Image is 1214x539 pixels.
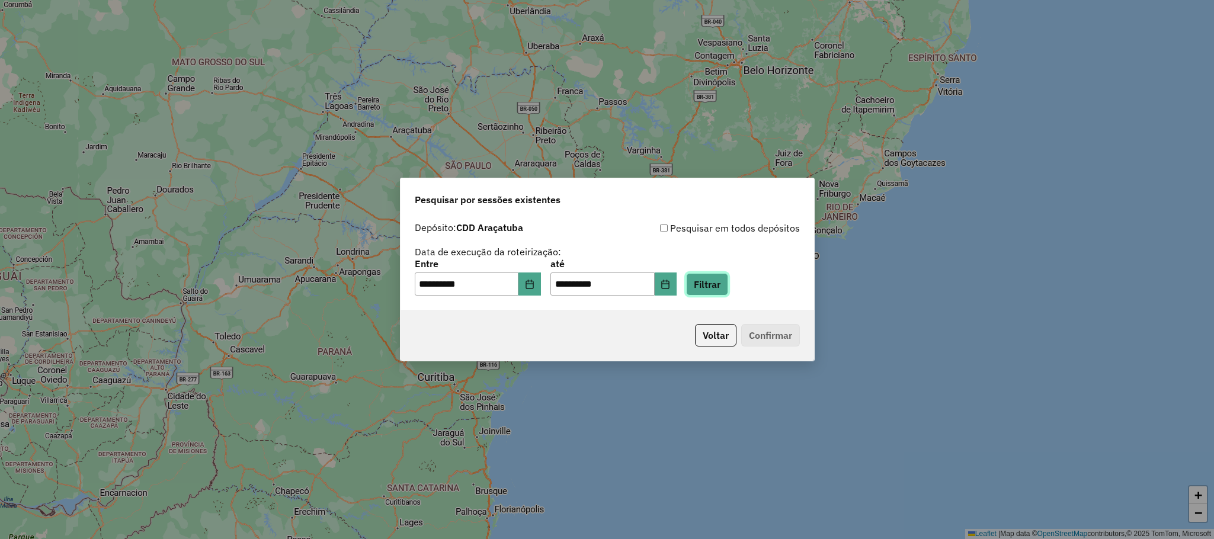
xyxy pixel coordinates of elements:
label: Data de execução da roteirização: [415,245,561,259]
button: Choose Date [655,272,677,296]
strong: CDD Araçatuba [456,222,523,233]
button: Filtrar [686,273,728,296]
label: Depósito: [415,220,523,235]
button: Choose Date [518,272,541,296]
label: Entre [415,256,541,271]
span: Pesquisar por sessões existentes [415,192,560,207]
label: até [550,256,677,271]
div: Pesquisar em todos depósitos [607,221,800,235]
button: Voltar [695,324,736,346]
